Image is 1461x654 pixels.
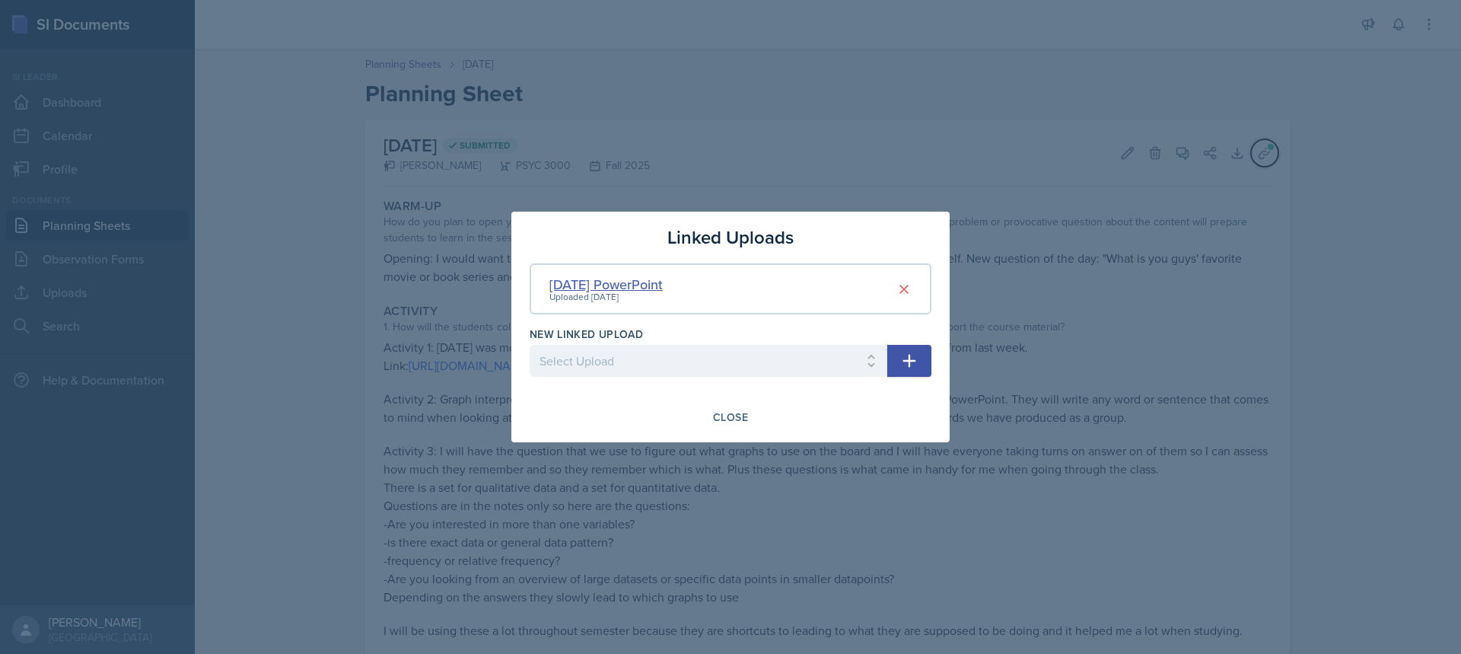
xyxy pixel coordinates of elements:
label: New Linked Upload [530,327,643,342]
div: Uploaded [DATE] [549,290,663,304]
div: [DATE] PowerPoint [549,274,663,295]
h3: Linked Uploads [667,224,794,251]
div: Close [713,411,748,423]
button: Close [703,404,758,430]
